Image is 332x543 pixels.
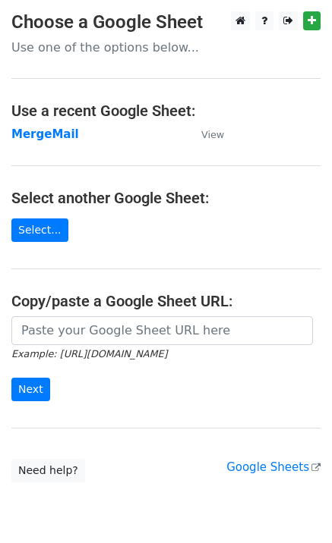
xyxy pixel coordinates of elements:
a: MergeMail [11,127,79,141]
a: Google Sheets [226,460,321,474]
h4: Copy/paste a Google Sheet URL: [11,292,321,310]
h4: Select another Google Sheet: [11,189,321,207]
a: View [186,127,224,141]
input: Paste your Google Sheet URL here [11,316,313,345]
h4: Use a recent Google Sheet: [11,102,321,120]
h3: Choose a Google Sheet [11,11,321,33]
p: Use one of the options below... [11,39,321,55]
a: Need help? [11,459,85,482]
a: Select... [11,218,68,242]
input: Next [11,378,50,401]
small: Example: [URL][DOMAIN_NAME] [11,348,167,359]
small: View [201,129,224,140]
